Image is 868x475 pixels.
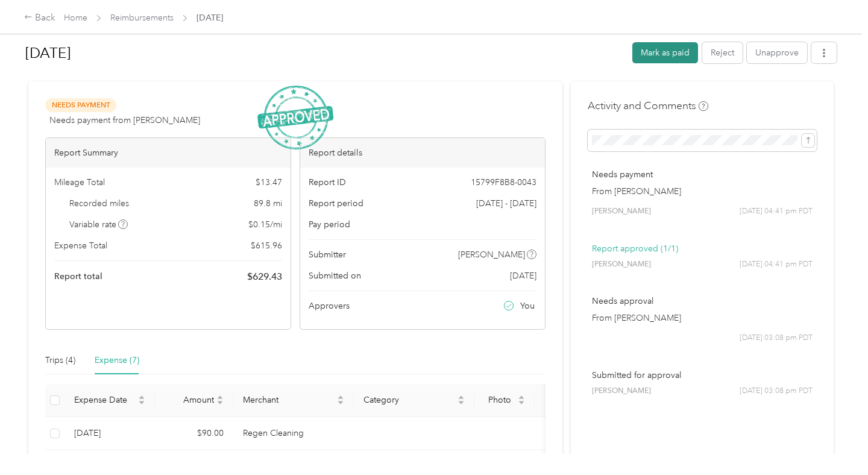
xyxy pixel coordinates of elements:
[510,269,536,282] span: [DATE]
[64,417,155,450] td: 8-26-2025
[54,239,107,252] span: Expense Total
[309,197,363,210] span: Report period
[309,300,350,312] span: Approvers
[535,384,595,417] th: Notes
[476,197,536,210] span: [DATE] - [DATE]
[592,386,651,397] span: [PERSON_NAME]
[248,218,282,231] span: $ 0.15 / mi
[592,206,651,217] span: [PERSON_NAME]
[354,384,474,417] th: Category
[46,138,291,168] div: Report Summary
[69,197,129,210] span: Recorded miles
[197,11,223,24] span: [DATE]
[54,270,102,283] span: Report total
[740,259,813,270] span: [DATE] 04:41 pm PDT
[309,269,361,282] span: Submitted on
[54,176,105,189] span: Mileage Total
[45,354,75,367] div: Trips (4)
[256,176,282,189] span: $ 13.47
[254,197,282,210] span: 89.8 mi
[300,138,545,168] div: Report details
[309,248,346,261] span: Submitter
[49,114,200,127] span: Needs payment from [PERSON_NAME]
[588,98,708,113] h4: Activity and Comments
[484,395,515,405] span: Photo
[458,399,465,406] span: caret-down
[337,394,344,401] span: caret-up
[74,395,136,405] span: Expense Date
[95,354,139,367] div: Expense (7)
[155,417,233,450] td: $90.00
[747,42,807,63] button: Unapprove
[458,248,525,261] span: [PERSON_NAME]
[138,399,145,406] span: caret-down
[800,407,868,475] iframe: Everlance-gr Chat Button Frame
[309,218,350,231] span: Pay period
[165,395,214,405] span: Amount
[216,399,224,406] span: caret-down
[64,13,87,23] a: Home
[474,384,535,417] th: Photo
[520,300,535,312] span: You
[592,295,813,307] p: Needs approval
[740,206,813,217] span: [DATE] 04:41 pm PDT
[740,333,813,344] span: [DATE] 03:08 pm PDT
[337,399,344,406] span: caret-down
[24,11,55,25] div: Back
[138,394,145,401] span: caret-up
[110,13,174,23] a: Reimbursements
[233,384,354,417] th: Merchant
[247,269,282,284] span: $ 629.43
[25,39,624,68] h1: Aug 2025
[471,176,536,189] span: 15799F8B8-0043
[69,218,128,231] span: Variable rate
[363,395,455,405] span: Category
[592,242,813,255] p: Report approved (1/1)
[592,312,813,324] p: From [PERSON_NAME]
[155,384,233,417] th: Amount
[592,185,813,198] p: From [PERSON_NAME]
[740,386,813,397] span: [DATE] 03:08 pm PDT
[518,399,525,406] span: caret-down
[309,176,346,189] span: Report ID
[233,417,354,450] td: Regen Cleaning
[216,394,224,401] span: caret-up
[257,86,333,150] img: ApprovedStamp
[592,168,813,181] p: Needs payment
[251,239,282,252] span: $ 615.96
[592,259,651,270] span: [PERSON_NAME]
[632,42,698,63] button: Mark as paid
[518,394,525,401] span: caret-up
[64,384,155,417] th: Expense Date
[458,394,465,401] span: caret-up
[243,395,335,405] span: Merchant
[702,42,743,63] button: Reject
[592,369,813,382] p: Submitted for approval
[45,98,116,112] span: Needs Payment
